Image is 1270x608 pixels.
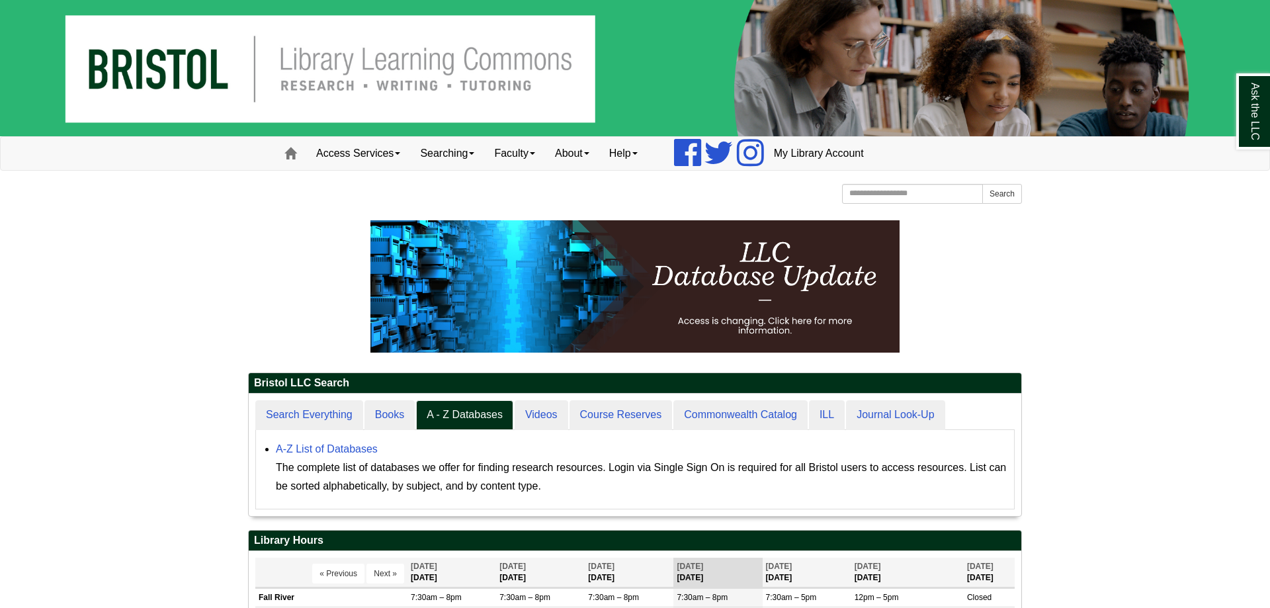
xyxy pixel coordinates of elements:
[249,531,1021,551] h2: Library Hours
[499,593,550,602] span: 7:30am – 8pm
[276,458,1007,496] div: The complete list of databases we offer for finding research resources. Login via Single Sign On ...
[366,564,404,584] button: Next »
[967,593,992,602] span: Closed
[855,593,899,602] span: 12pm – 5pm
[570,400,673,430] a: Course Reserves
[766,562,792,571] span: [DATE]
[370,220,900,353] img: HTML tutorial
[599,137,648,170] a: Help
[982,184,1022,204] button: Search
[809,400,845,430] a: ILL
[312,564,364,584] button: « Previous
[846,400,945,430] a: Journal Look-Up
[410,137,484,170] a: Searching
[851,558,964,587] th: [DATE]
[249,373,1021,394] h2: Bristol LLC Search
[276,443,378,455] a: A-Z List of Databases
[673,558,762,587] th: [DATE]
[416,400,513,430] a: A - Z Databases
[677,562,703,571] span: [DATE]
[677,593,728,602] span: 7:30am – 8pm
[411,562,437,571] span: [DATE]
[411,593,462,602] span: 7:30am – 8pm
[673,400,808,430] a: Commonwealth Catalog
[515,400,568,430] a: Videos
[588,562,614,571] span: [DATE]
[764,137,874,170] a: My Library Account
[499,562,526,571] span: [DATE]
[306,137,410,170] a: Access Services
[364,400,415,430] a: Books
[484,137,545,170] a: Faculty
[407,558,496,587] th: [DATE]
[255,588,407,607] td: Fall River
[545,137,599,170] a: About
[967,562,994,571] span: [DATE]
[855,562,881,571] span: [DATE]
[588,593,639,602] span: 7:30am – 8pm
[255,400,363,430] a: Search Everything
[964,558,1015,587] th: [DATE]
[766,593,817,602] span: 7:30am – 5pm
[763,558,851,587] th: [DATE]
[585,558,673,587] th: [DATE]
[496,558,585,587] th: [DATE]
